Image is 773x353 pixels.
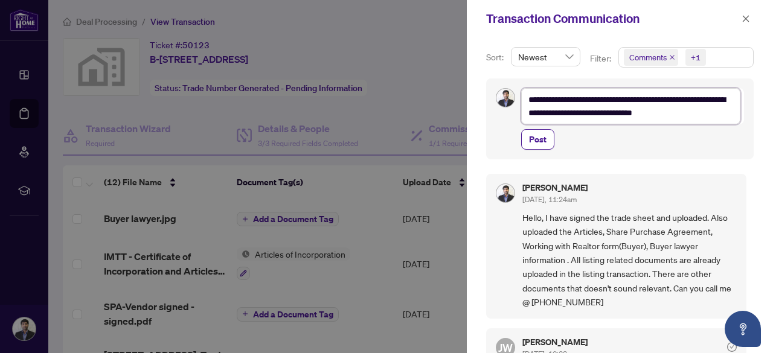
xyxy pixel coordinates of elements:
[522,183,588,192] h5: [PERSON_NAME]
[529,130,547,149] span: Post
[669,54,675,60] span: close
[518,48,573,66] span: Newest
[590,52,613,65] p: Filter:
[725,311,761,347] button: Open asap
[486,51,506,64] p: Sort:
[624,49,678,66] span: Comments
[522,211,737,310] span: Hello, I have signed the trade sheet and uploaded. Also uploaded the Articles, Share Purchase Agr...
[691,51,701,63] div: +1
[521,129,554,150] button: Post
[496,184,515,202] img: Profile Icon
[522,338,588,346] h5: [PERSON_NAME]
[496,89,515,107] img: Profile Icon
[629,51,667,63] span: Comments
[522,195,577,204] span: [DATE], 11:24am
[742,14,750,23] span: close
[486,10,738,28] div: Transaction Communication
[727,342,737,352] span: check-circle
